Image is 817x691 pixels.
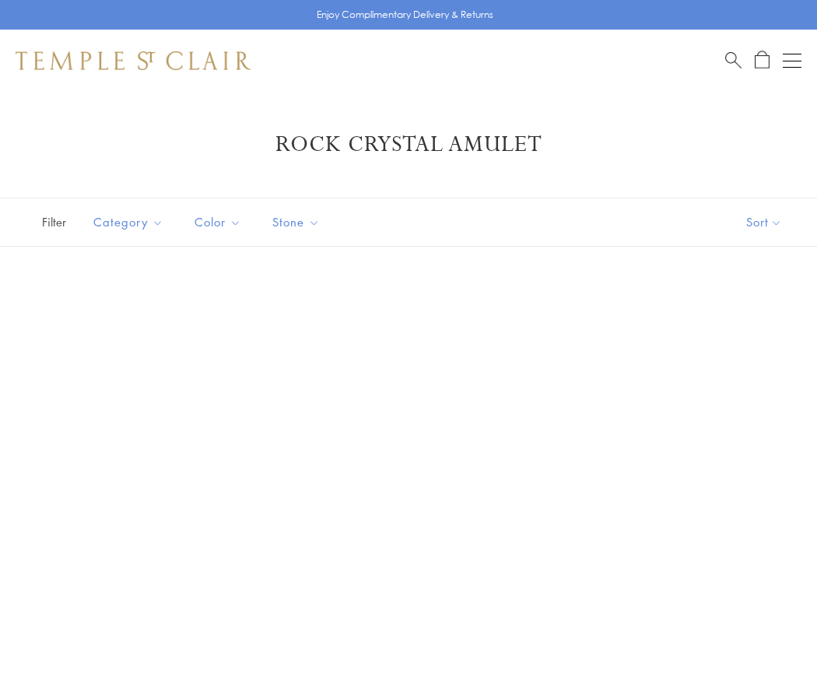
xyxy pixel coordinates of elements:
[183,205,253,240] button: Color
[317,7,493,23] p: Enjoy Complimentary Delivery & Returns
[86,212,175,232] span: Category
[755,51,770,70] a: Open Shopping Bag
[265,212,331,232] span: Stone
[261,205,331,240] button: Stone
[16,51,251,70] img: Temple St. Clair
[39,131,778,159] h1: Rock Crystal Amulet
[82,205,175,240] button: Category
[783,51,801,70] button: Open navigation
[187,212,253,232] span: Color
[711,198,817,246] button: Show sort by
[725,51,742,70] a: Search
